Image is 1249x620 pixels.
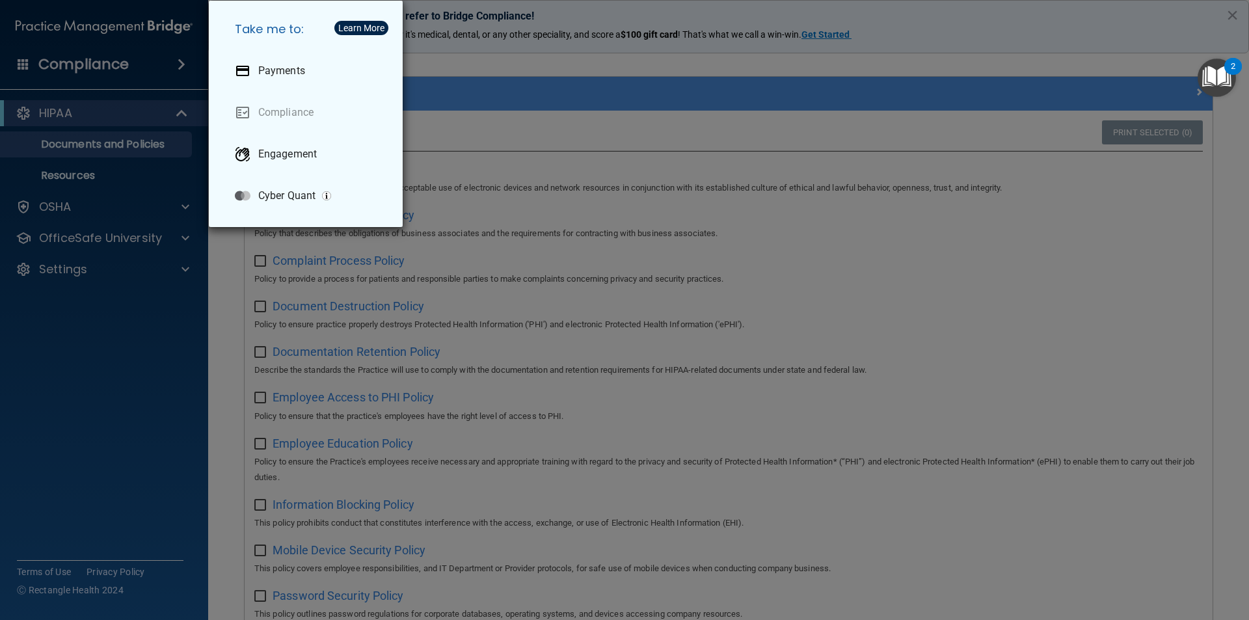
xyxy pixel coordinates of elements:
[258,64,305,77] p: Payments
[334,21,388,35] button: Learn More
[258,189,316,202] p: Cyber Quant
[224,94,392,131] a: Compliance
[224,178,392,214] a: Cyber Quant
[224,11,392,47] h5: Take me to:
[1231,66,1235,83] div: 2
[338,23,384,33] div: Learn More
[224,53,392,89] a: Payments
[1198,59,1236,97] button: Open Resource Center, 2 new notifications
[258,148,317,161] p: Engagement
[224,136,392,172] a: Engagement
